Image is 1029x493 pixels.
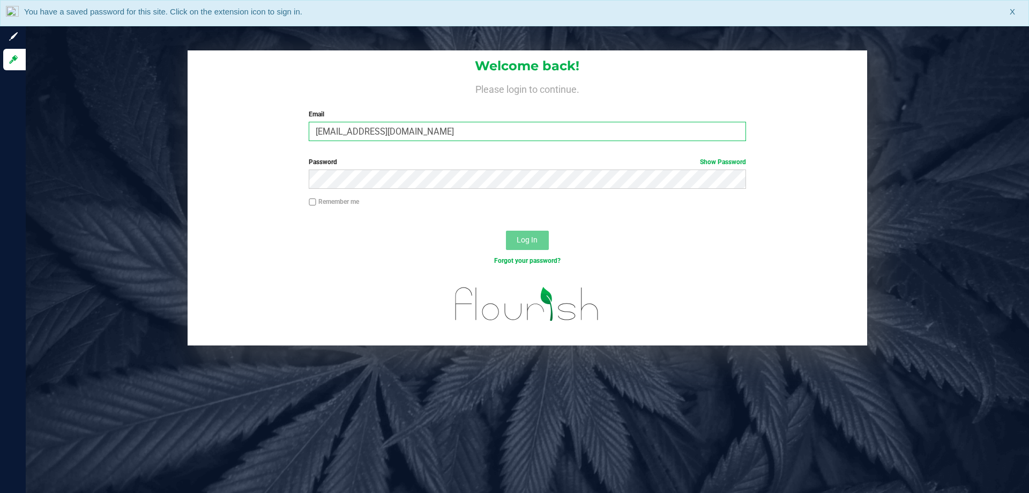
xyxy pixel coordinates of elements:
a: Forgot your password? [494,257,561,264]
input: Remember me [309,198,316,206]
span: X [1010,6,1015,18]
a: Show Password [700,158,746,166]
inline-svg: Log in [8,54,19,65]
h4: Please login to continue. [188,82,867,94]
img: flourish_logo.svg [442,277,612,332]
img: notLoggedInIcon.png [6,6,19,20]
h1: Welcome back! [188,59,867,73]
inline-svg: Sign up [8,31,19,42]
span: Log In [517,236,538,244]
button: Log In [506,231,549,250]
label: Email [309,109,745,119]
span: Password [309,158,337,166]
label: Remember me [309,197,359,207]
span: You have a saved password for this site. Click on the extension icon to sign in. [24,7,302,16]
